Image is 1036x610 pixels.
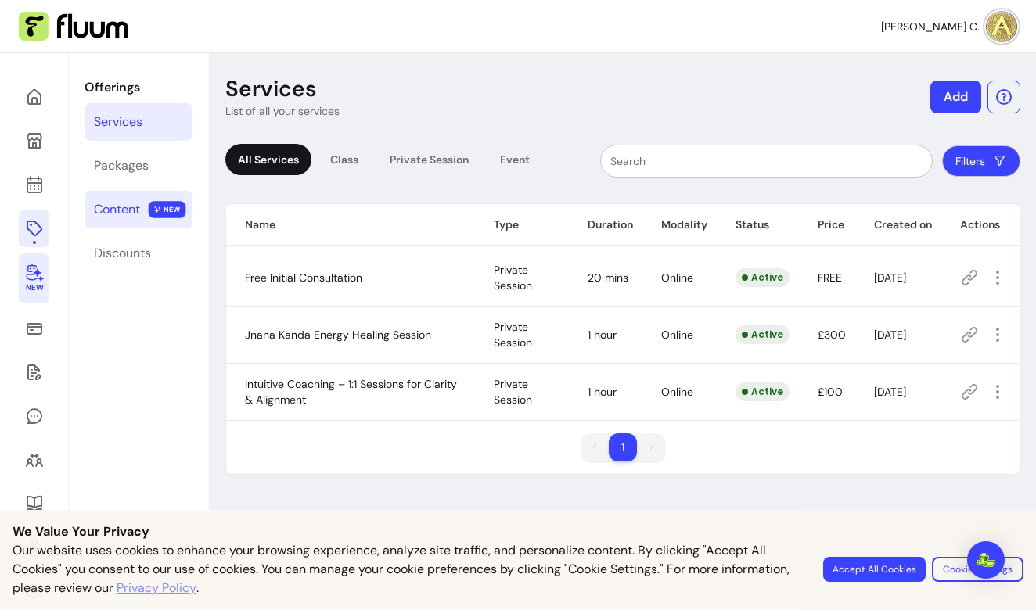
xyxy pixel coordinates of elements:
[94,244,151,263] div: Discounts
[569,204,642,246] th: Duration
[19,441,49,479] a: Clients
[19,353,49,391] a: Waivers
[85,191,192,228] a: Content NEW
[117,579,196,597] a: Privacy Policy
[941,204,1020,246] th: Actions
[818,385,843,399] span: £100
[986,11,1017,42] img: avatar
[799,204,855,246] th: Price
[717,204,799,246] th: Status
[487,144,542,175] div: Event
[25,283,42,293] span: New
[642,204,717,246] th: Modality
[19,12,128,41] img: Fluum Logo
[967,541,1005,579] div: Open Intercom Messenger
[736,382,790,401] div: Active
[225,103,340,119] p: List of all your services
[19,485,49,522] a: Resources
[609,433,637,461] li: pagination item 1 active
[588,385,617,399] span: 1 hour
[823,557,926,582] button: Accept All Cookies
[494,320,532,350] span: Private Session
[245,328,431,342] span: Jnana Kanda Energy Healing Session
[736,325,790,344] div: Active
[874,385,906,399] span: [DATE]
[855,204,941,246] th: Created on
[818,328,846,342] span: £300
[475,204,569,246] th: Type
[661,271,693,285] span: Online
[85,147,192,185] a: Packages
[225,75,317,103] p: Services
[19,166,49,203] a: Calendar
[818,271,842,285] span: FREE
[94,113,142,131] div: Services
[19,310,49,347] a: Sales
[245,377,457,407] span: Intuitive Coaching – 1:1 Sessions for Clarity & Alignment
[736,268,790,287] div: Active
[149,201,186,218] span: NEW
[225,144,311,175] div: All Services
[932,557,1023,582] button: Cookie Settings
[661,385,693,399] span: Online
[494,377,532,407] span: Private Session
[588,271,628,285] span: 20 mins
[881,11,1017,42] button: avatar[PERSON_NAME] C.
[588,328,617,342] span: 1 hour
[881,19,980,34] span: [PERSON_NAME] C.
[94,156,149,175] div: Packages
[94,200,140,219] div: Content
[494,263,532,292] span: Private Session
[226,204,475,246] th: Name
[19,397,49,435] a: My Messages
[85,235,192,272] a: Discounts
[13,541,804,597] p: Our website uses cookies to enhance your browsing experience, analyze site traffic, and personali...
[318,144,371,175] div: Class
[19,78,49,116] a: Home
[942,145,1020,177] button: Filters
[573,425,673,469] nav: pagination navigation
[610,153,923,169] input: Search
[19,253,49,303] a: New
[19,210,49,247] a: Offerings
[85,103,192,141] a: Services
[930,81,981,113] button: Add
[245,271,362,285] span: Free Initial Consultation
[874,271,906,285] span: [DATE]
[377,144,481,175] div: Private Session
[13,522,1023,541] p: We Value Your Privacy
[661,328,693,342] span: Online
[85,78,192,97] p: Offerings
[19,122,49,160] a: My Page
[874,328,906,342] span: [DATE]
